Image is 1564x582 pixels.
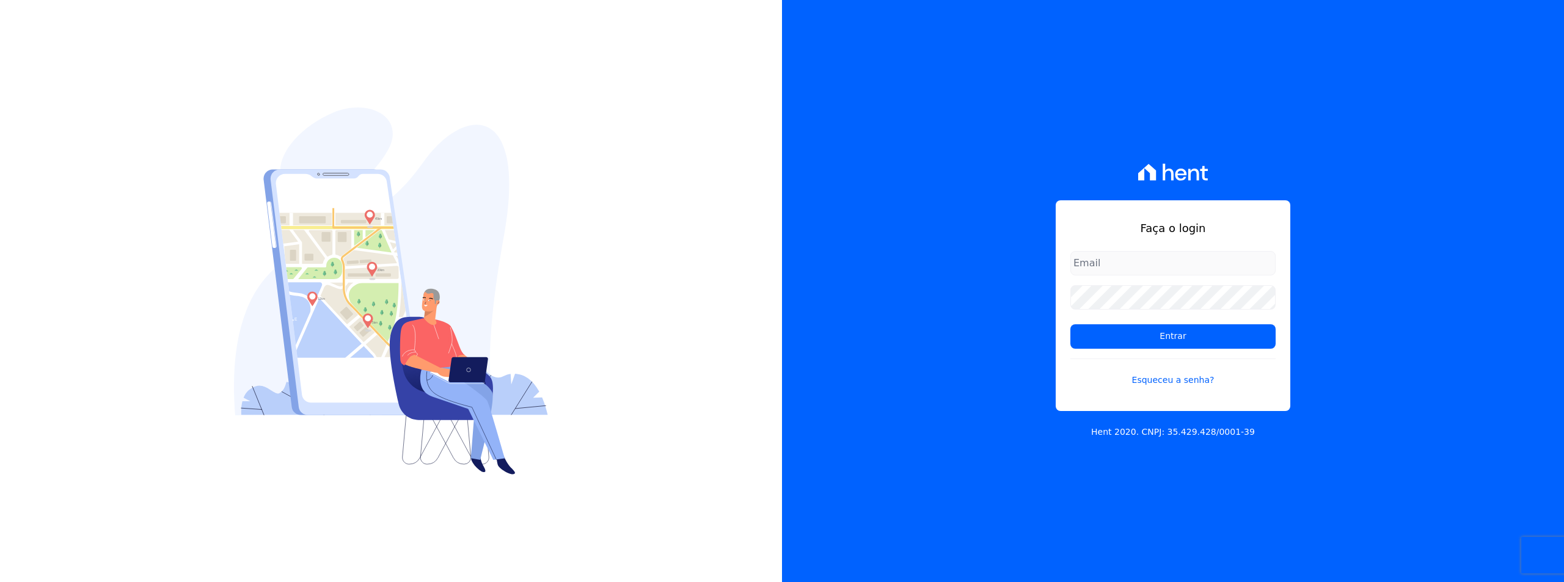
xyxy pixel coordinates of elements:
p: Hent 2020. CNPJ: 35.429.428/0001-39 [1091,426,1255,438]
input: Email [1070,251,1276,275]
input: Entrar [1070,324,1276,349]
a: Esqueceu a senha? [1070,358,1276,387]
img: Login [234,107,548,475]
h1: Faça o login [1070,220,1276,236]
